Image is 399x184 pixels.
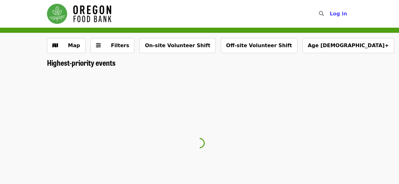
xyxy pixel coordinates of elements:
[47,58,115,67] a: Highest-priority events
[47,57,115,68] span: Highest-priority events
[325,8,352,20] button: Log in
[91,38,135,53] button: Filters (0 selected)
[319,11,324,17] i: search icon
[52,42,58,48] i: map icon
[47,38,85,53] button: Show map view
[111,42,129,48] span: Filters
[42,58,357,67] div: Highest-priority events
[221,38,297,53] button: Off-site Volunteer Shift
[68,42,80,48] span: Map
[96,42,101,48] i: sliders-h icon
[139,38,215,53] button: On-site Volunteer Shift
[302,38,394,53] button: Age [DEMOGRAPHIC_DATA]+
[328,6,333,21] input: Search
[47,4,111,24] img: Oregon Food Bank - Home
[330,11,347,17] span: Log in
